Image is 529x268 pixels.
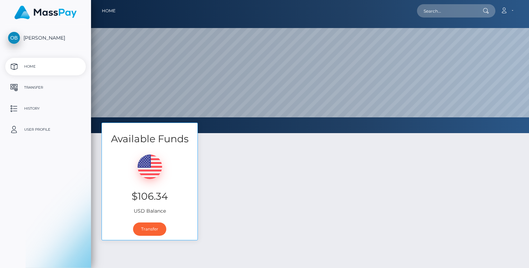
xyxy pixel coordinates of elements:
[133,222,166,236] a: Transfer
[8,103,83,114] p: History
[5,121,86,138] a: User Profile
[8,82,83,93] p: Transfer
[14,6,77,19] img: MassPay
[138,154,162,179] img: USD.png
[5,35,86,41] span: [PERSON_NAME]
[5,58,86,75] a: Home
[5,79,86,96] a: Transfer
[107,190,192,203] h3: $106.34
[102,4,116,18] a: Home
[102,146,197,218] div: USD Balance
[417,4,483,18] input: Search...
[8,61,83,72] p: Home
[102,132,197,146] h3: Available Funds
[8,124,83,135] p: User Profile
[5,100,86,117] a: History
